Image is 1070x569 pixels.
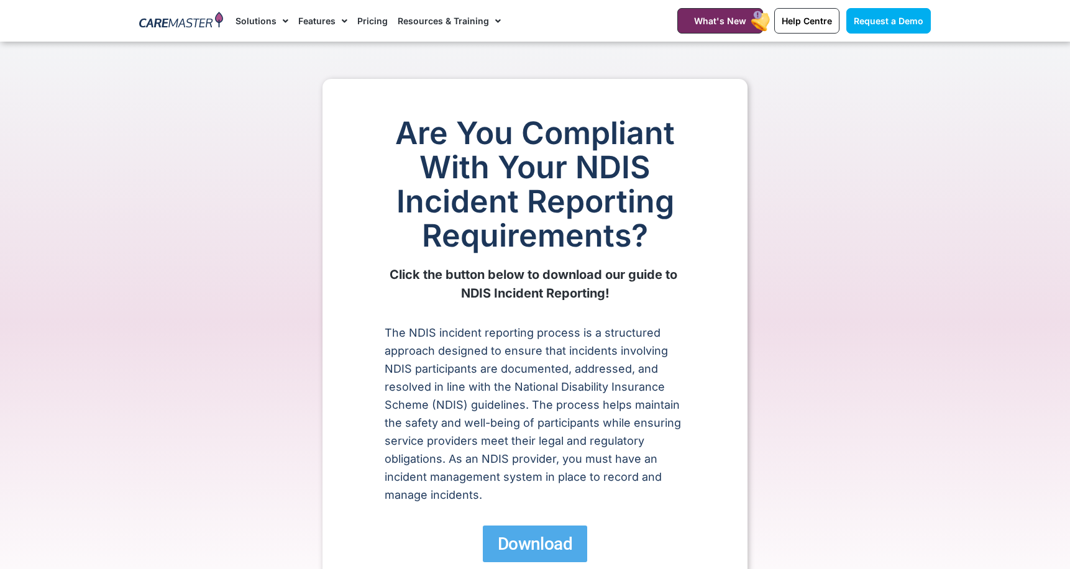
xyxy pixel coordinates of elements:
a: Download [483,526,587,562]
p: The NDIS incident reporting process is a structured approach designed to ensure that incidents in... [385,324,685,504]
a: Help Centre [774,8,839,34]
span: Download [498,533,572,555]
span: What's New [694,16,746,26]
span: Help Centre [782,16,832,26]
a: What's New [677,8,763,34]
h1: Are You Compliant With Your NDIS Incident Reporting Requirements? [385,116,685,253]
span: Request a Demo [854,16,923,26]
img: CareMaster Logo [139,12,223,30]
a: Request a Demo [846,8,931,34]
b: Click the button below to download our guide to NDIS Incident Reporting! [390,267,680,301]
